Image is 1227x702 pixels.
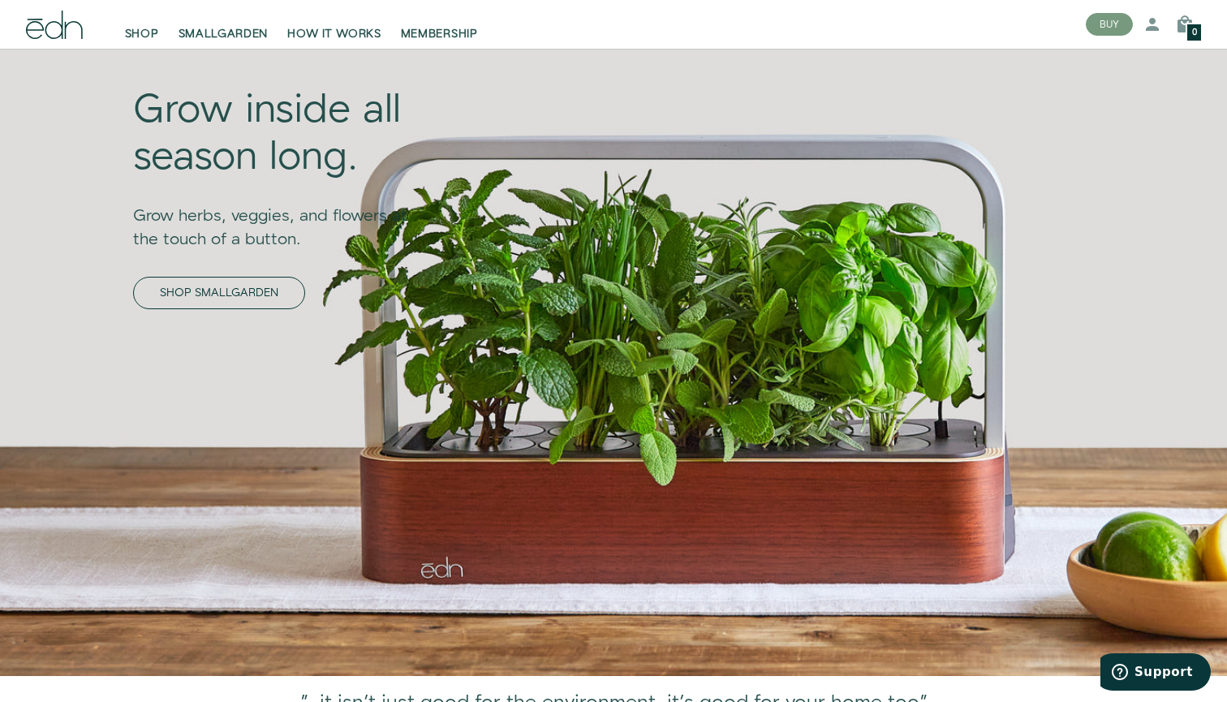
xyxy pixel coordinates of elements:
span: SMALLGARDEN [179,26,269,42]
a: SMALLGARDEN [169,6,278,42]
span: MEMBERSHIP [401,26,478,42]
iframe: Opens a widget where you can find more information [1100,653,1211,694]
a: MEMBERSHIP [391,6,488,42]
span: HOW IT WORKS [287,26,381,42]
span: 0 [1192,28,1197,37]
a: SHOP SMALLGARDEN [133,277,305,309]
a: HOW IT WORKS [278,6,390,42]
button: BUY [1086,13,1133,36]
div: Grow herbs, veggies, and flowers at the touch of a button. [133,182,432,252]
div: Grow inside all season long. [133,88,432,181]
a: SHOP [115,6,169,42]
span: SHOP [125,26,159,42]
